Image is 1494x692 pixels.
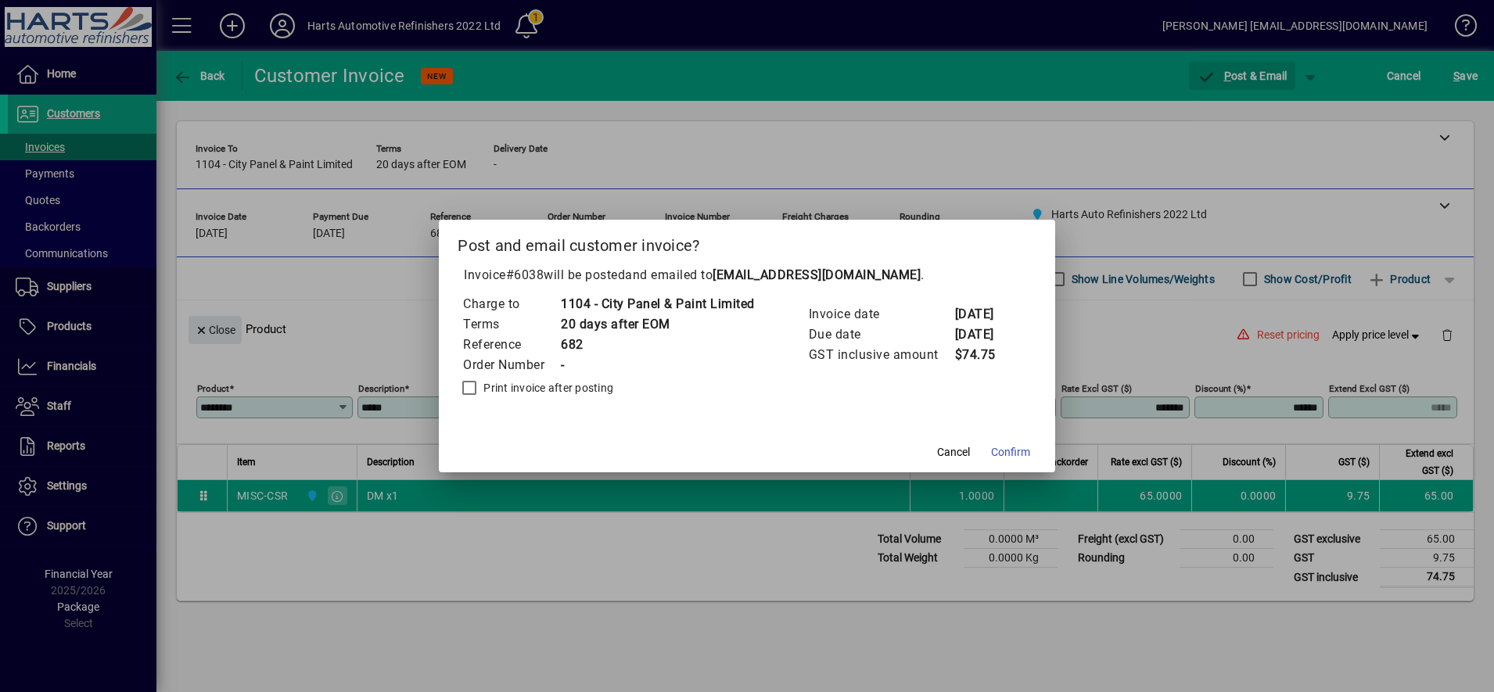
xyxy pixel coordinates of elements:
[954,345,1017,365] td: $74.75
[506,267,544,282] span: #6038
[462,314,560,335] td: Terms
[954,304,1017,324] td: [DATE]
[808,345,954,365] td: GST inclusive amount
[937,444,970,461] span: Cancel
[560,335,755,355] td: 682
[625,267,921,282] span: and emailed to
[462,355,560,375] td: Order Number
[560,355,755,375] td: -
[928,438,979,466] button: Cancel
[991,444,1030,461] span: Confirm
[985,438,1036,466] button: Confirm
[462,335,560,355] td: Reference
[480,380,613,396] label: Print invoice after posting
[458,266,1036,285] p: Invoice will be posted .
[439,220,1055,265] h2: Post and email customer invoice?
[954,324,1017,345] td: [DATE]
[560,314,755,335] td: 20 days after EOM
[713,267,921,282] b: [EMAIL_ADDRESS][DOMAIN_NAME]
[560,294,755,314] td: 1104 - City Panel & Paint Limited
[808,304,954,324] td: Invoice date
[808,324,954,345] td: Due date
[462,294,560,314] td: Charge to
